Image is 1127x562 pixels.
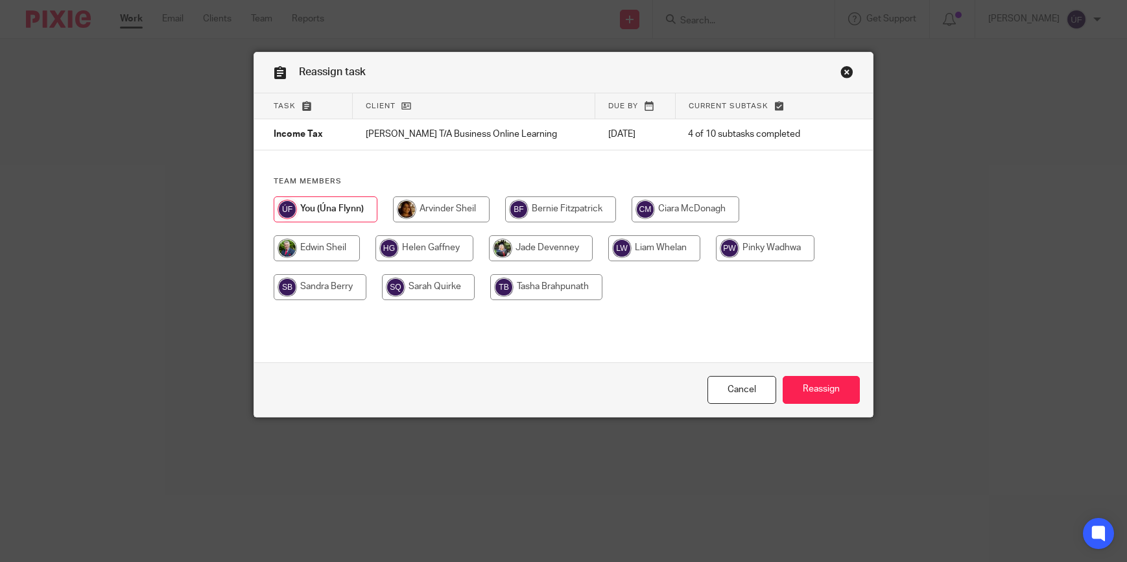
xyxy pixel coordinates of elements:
h4: Team members [274,176,853,187]
a: Close this dialog window [707,376,776,404]
span: Due by [608,102,638,110]
span: Income Tax [274,130,323,139]
p: [PERSON_NAME] T/A Business Online Learning [366,128,582,141]
td: 4 of 10 subtasks completed [675,119,829,150]
span: Client [366,102,396,110]
a: Close this dialog window [840,65,853,83]
span: Reassign task [299,67,366,77]
span: Current subtask [689,102,768,110]
p: [DATE] [608,128,663,141]
input: Reassign [783,376,860,404]
span: Task [274,102,296,110]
